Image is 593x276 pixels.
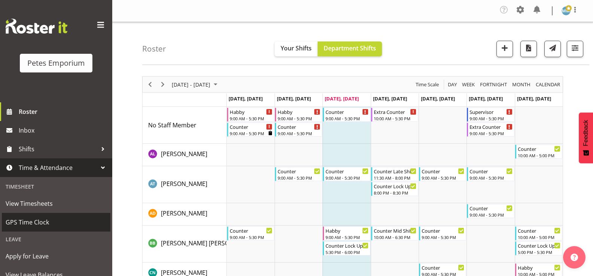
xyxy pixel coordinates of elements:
[161,149,207,158] a: [PERSON_NAME]
[143,166,227,203] td: Alex-Micheal Taniwha resource
[374,227,416,234] div: Counter Mid Shift
[422,175,464,181] div: 9:00 AM - 5:30 PM
[325,95,359,102] span: [DATE], [DATE]
[461,80,476,89] button: Timeline Week
[278,167,320,175] div: Counter
[415,80,440,89] button: Time Scale
[161,150,207,158] span: [PERSON_NAME]
[161,209,207,218] a: [PERSON_NAME]
[156,77,169,92] div: Next
[275,123,322,137] div: No Staff Member"s event - Counter Begin From Tuesday, September 2, 2025 at 9:00:00 AM GMT+12:00 E...
[2,179,110,194] div: Timesheet
[323,226,370,241] div: Beena Beena"s event - Habby Begin From Wednesday, September 3, 2025 at 9:00:00 AM GMT+12:00 Ends ...
[374,108,416,115] div: Extra Counter
[470,108,512,115] div: Supervisor
[278,175,320,181] div: 9:00 AM - 5:30 PM
[227,108,274,122] div: No Staff Member"s event - Habby Begin From Monday, September 1, 2025 at 9:00:00 AM GMT+12:00 Ends...
[325,167,368,175] div: Counter
[470,212,512,218] div: 9:00 AM - 5:30 PM
[143,144,227,166] td: Abigail Lane resource
[421,95,455,102] span: [DATE], [DATE]
[230,234,272,240] div: 9:00 AM - 5:30 PM
[6,19,67,34] img: Rosterit website logo
[520,41,537,57] button: Download a PDF of the roster according to the set date range.
[323,167,370,181] div: Alex-Micheal Taniwha"s event - Counter Begin From Wednesday, September 3, 2025 at 9:00:00 AM GMT+...
[227,123,274,137] div: No Staff Member"s event - Counter Begin From Monday, September 1, 2025 at 9:00:00 AM GMT+12:00 En...
[518,152,560,158] div: 10:00 AM - 5:00 PM
[229,95,263,102] span: [DATE], [DATE]
[374,182,416,190] div: Counter Lock Up
[275,108,322,122] div: No Staff Member"s event - Habby Begin From Tuesday, September 2, 2025 at 9:00:00 AM GMT+12:00 End...
[230,130,272,136] div: 9:00 AM - 5:30 PM
[325,227,368,234] div: Habby
[374,234,416,240] div: 10:00 AM - 6:30 PM
[145,80,155,89] button: Previous
[6,198,107,209] span: View Timesheets
[230,115,272,121] div: 9:00 AM - 5:30 PM
[467,108,514,122] div: No Staff Member"s event - Supervisor Begin From Saturday, September 6, 2025 at 9:00:00 AM GMT+12:...
[515,226,562,241] div: Beena Beena"s event - Counter Begin From Sunday, September 7, 2025 at 10:00:00 AM GMT+12:00 Ends ...
[583,120,589,146] span: Feedback
[19,143,97,155] span: Shifts
[6,251,107,262] span: Apply for Leave
[461,80,476,89] span: Week
[415,80,440,89] span: Time Scale
[447,80,458,89] button: Timeline Day
[518,264,560,271] div: Habby
[515,241,562,255] div: Beena Beena"s event - Counter Lock Up Begin From Sunday, September 7, 2025 at 5:00:00 PM GMT+12:0...
[278,130,320,136] div: 9:00 AM - 5:30 PM
[230,108,272,115] div: Habby
[511,80,531,89] span: Month
[447,80,458,89] span: Day
[325,234,368,240] div: 9:00 AM - 5:30 PM
[518,234,560,240] div: 10:00 AM - 5:00 PM
[278,108,320,115] div: Habby
[470,123,512,130] div: Extra Counter
[479,80,508,89] span: Fortnight
[278,123,320,130] div: Counter
[171,80,221,89] button: September 01 - 07, 2025
[518,242,560,249] div: Counter Lock Up
[148,121,196,130] a: No Staff Member
[275,167,322,181] div: Alex-Micheal Taniwha"s event - Counter Begin From Tuesday, September 2, 2025 at 9:00:00 AM GMT+12...
[518,249,560,255] div: 5:00 PM - 5:30 PM
[571,254,578,261] img: help-xxl-2.png
[419,226,466,241] div: Beena Beena"s event - Counter Begin From Friday, September 5, 2025 at 9:00:00 AM GMT+12:00 Ends A...
[515,145,562,159] div: Abigail Lane"s event - Counter Begin From Sunday, September 7, 2025 at 10:00:00 AM GMT+12:00 Ends...
[470,204,512,212] div: Counter
[535,80,561,89] span: calendar
[422,264,464,271] div: Counter
[323,108,370,122] div: No Staff Member"s event - Counter Begin From Wednesday, September 3, 2025 at 9:00:00 AM GMT+12:00...
[325,175,368,181] div: 9:00 AM - 5:30 PM
[227,226,274,241] div: Beena Beena"s event - Counter Begin From Monday, September 1, 2025 at 9:00:00 AM GMT+12:00 Ends A...
[470,115,512,121] div: 9:00 AM - 5:30 PM
[467,204,514,218] div: Amelia Denz"s event - Counter Begin From Saturday, September 6, 2025 at 9:00:00 AM GMT+12:00 Ends...
[171,80,211,89] span: [DATE] - [DATE]
[142,44,166,53] h4: Roster
[535,80,562,89] button: Month
[422,234,464,240] div: 9:00 AM - 5:30 PM
[325,249,368,255] div: 5:30 PM - 6:00 PM
[27,58,85,69] div: Petes Emporium
[544,41,561,57] button: Send a list of all shifts for the selected filtered period to all rostered employees.
[143,107,227,144] td: No Staff Member resource
[422,227,464,234] div: Counter
[511,80,532,89] button: Timeline Month
[325,115,368,121] div: 9:00 AM - 5:30 PM
[325,242,368,249] div: Counter Lock Up
[371,226,418,241] div: Beena Beena"s event - Counter Mid Shift Begin From Thursday, September 4, 2025 at 10:00:00 AM GMT...
[470,175,512,181] div: 9:00 AM - 5:30 PM
[371,108,418,122] div: No Staff Member"s event - Extra Counter Begin From Thursday, September 4, 2025 at 10:00:00 AM GMT...
[469,95,503,102] span: [DATE], [DATE]
[230,123,272,130] div: Counter
[278,115,320,121] div: 9:00 AM - 5:30 PM
[161,239,255,248] a: [PERSON_NAME] [PERSON_NAME]
[324,44,376,52] span: Department Shifts
[161,180,207,188] span: [PERSON_NAME]
[2,213,110,232] a: GPS Time Clock
[518,145,560,152] div: Counter
[371,167,418,181] div: Alex-Micheal Taniwha"s event - Counter Late Shift Begin From Thursday, September 4, 2025 at 11:30...
[275,41,318,56] button: Your Shifts
[518,227,560,234] div: Counter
